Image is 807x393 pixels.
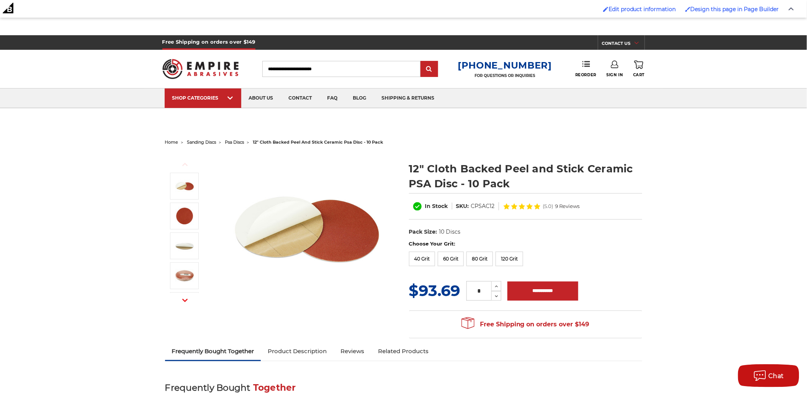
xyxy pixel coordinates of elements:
[175,266,194,285] img: ceramic psa sanding discs 10 pack
[162,35,255,50] h5: Free Shipping on orders over $149
[176,292,194,308] button: Next
[175,236,194,255] img: Peel and stick PSA ceramic sanding discs
[458,73,552,78] p: FOR QUESTIONS OR INQUIRIES
[555,204,580,209] span: 9 Reviews
[633,72,645,77] span: Cart
[281,88,320,108] a: contact
[685,7,691,12] img: Enabled brush for page builder edit.
[681,2,783,16] a: Enabled brush for page builder edit. Design this page in Page Builder
[609,6,676,13] span: Edit product information
[462,317,589,332] span: Free Shipping on orders over $149
[374,88,442,108] a: shipping & returns
[253,382,296,393] span: Together
[261,343,334,360] a: Product Description
[334,343,371,360] a: Reviews
[371,343,435,360] a: Related Products
[633,61,645,77] a: Cart
[225,139,244,145] a: psa discs
[165,382,250,393] span: Frequently Bought
[345,88,374,108] a: blog
[425,203,448,210] span: In Stock
[176,156,194,173] button: Previous
[456,202,469,210] dt: SKU:
[603,7,609,12] img: Enabled brush for product edit
[172,95,234,101] div: SHOP CATEGORIES
[607,72,623,77] span: Sign In
[409,161,642,191] h1: 12" Cloth Backed Peel and Stick Ceramic PSA Disc - 10 Pack
[543,204,553,209] span: (5.0)
[162,54,239,84] img: Empire Abrasives
[575,61,596,77] a: Reorder
[422,62,437,77] input: Submit
[409,228,437,236] dt: Pack Size:
[165,343,261,360] a: Frequently Bought Together
[769,372,784,380] span: Chat
[789,7,794,11] img: Close Admin Bar
[165,139,178,145] a: home
[175,206,194,226] img: ceramic psa sanding disc
[175,177,194,196] img: 8 inch self adhesive sanding disc ceramic
[409,281,460,300] span: $93.69
[691,6,779,13] span: Design this page in Page Builder
[231,153,384,306] img: 8 inch self adhesive sanding disc ceramic
[253,139,383,145] span: 12" cloth backed peel and stick ceramic psa disc - 10 pack
[409,240,642,248] label: Choose Your Grit:
[738,364,799,387] button: Chat
[439,228,460,236] dd: 10 Discs
[471,202,495,210] dd: CPSAC12
[241,88,281,108] a: about us
[599,2,680,16] a: Enabled brush for product edit Edit product information
[602,39,645,50] a: CONTACT US
[320,88,345,108] a: faq
[458,60,552,71] a: [PHONE_NUMBER]
[187,139,216,145] a: sanding discs
[575,72,596,77] span: Reorder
